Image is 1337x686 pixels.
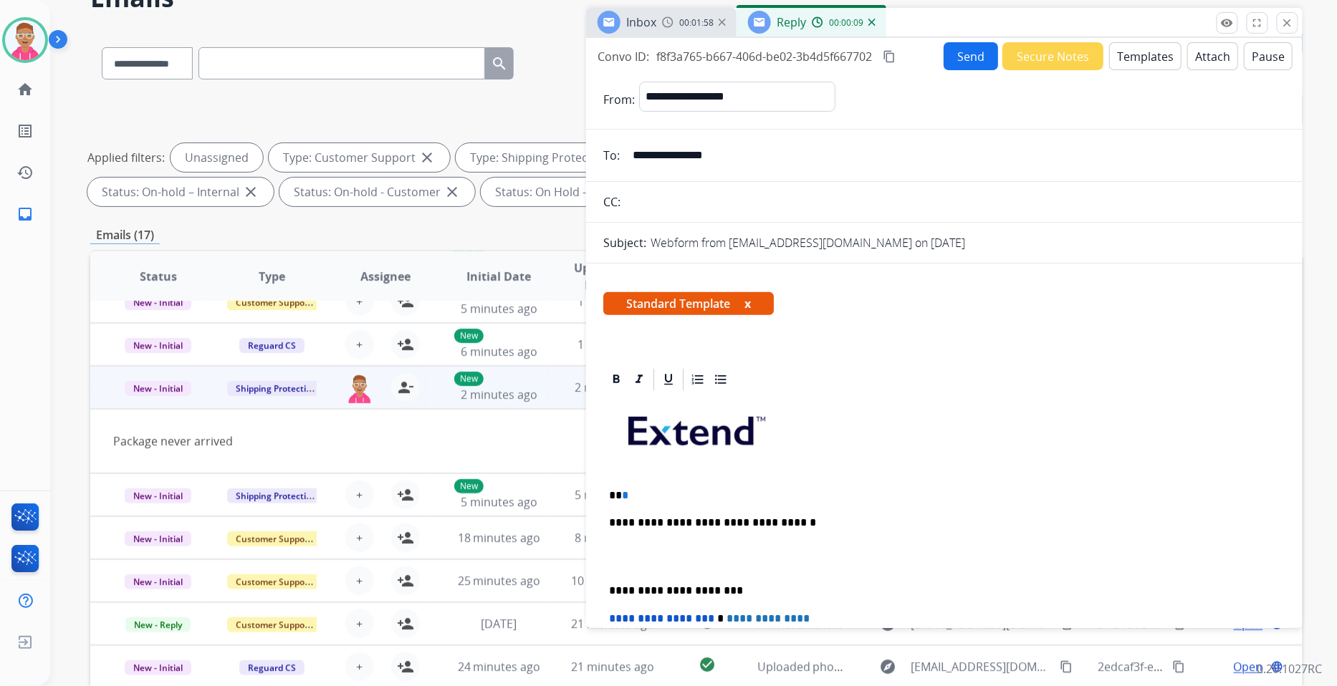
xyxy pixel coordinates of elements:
mat-icon: close [1281,16,1294,29]
mat-icon: person_add [397,336,414,353]
span: Open [1234,658,1263,675]
button: Pause [1244,42,1293,70]
span: 5 minutes ago [461,301,537,317]
div: Status: On-hold - Customer [279,178,475,206]
span: + [357,486,363,503]
button: Send [944,42,998,70]
span: + [357,658,363,675]
p: Emails (17) [90,226,160,244]
mat-icon: person_add [397,293,414,310]
span: New - Initial [125,660,191,675]
span: 8 minutes ago [575,530,651,546]
span: Inbox [626,14,656,30]
p: Subject: [603,234,646,251]
mat-icon: close [418,149,436,166]
button: + [345,652,374,681]
button: Secure Notes [1002,42,1103,70]
button: + [345,330,374,359]
mat-icon: search [491,55,508,72]
span: + [357,529,363,546]
span: 25 minutes ago [458,573,541,589]
mat-icon: content_copy [1060,660,1073,673]
p: 0.20.1027RC [1257,660,1323,677]
p: CC: [603,193,620,211]
span: 00:00:09 [829,17,863,29]
div: Type: Shipping Protection [456,143,643,172]
p: New [454,479,484,493]
mat-icon: history [16,164,34,181]
div: Bullet List [710,369,732,390]
span: 5 minutes ago [461,494,537,510]
button: + [345,480,374,509]
mat-icon: person_add [397,486,414,503]
div: Underline [658,369,679,390]
mat-icon: list_alt [16,122,34,140]
span: New - Initial [125,381,191,396]
p: New [454,372,484,386]
button: + [345,566,374,595]
div: Italic [628,369,650,390]
span: f8f3a765-b667-406d-be02-3b4d5f667702 [656,49,872,64]
mat-icon: person_add [397,572,414,589]
span: Assignee [360,268,411,285]
mat-icon: content_copy [1173,660,1186,673]
button: x [744,295,751,312]
button: + [345,609,374,638]
mat-icon: content_copy [883,50,896,63]
p: From: [603,91,635,108]
span: New - Initial [125,295,191,310]
span: 2edcaf3f-ec21-43b2-8f37-46fdb0a8956d [1098,659,1310,675]
mat-icon: inbox [16,206,34,223]
button: + [345,287,374,316]
span: 6 minutes ago [461,344,537,359]
mat-icon: person_add [397,658,414,675]
span: 2 minutes ago [461,387,537,402]
span: Customer Support [227,295,320,310]
p: Convo ID: [598,48,649,65]
span: Shipping Protection [227,381,325,396]
img: avatar [5,20,45,60]
div: Bold [605,369,627,390]
span: Customer Support [227,617,320,632]
span: Customer Support [227,574,320,589]
span: 18 minutes ago [458,530,541,546]
div: Ordered List [687,369,709,390]
span: + [357,336,363,353]
button: + [345,523,374,552]
span: Standard Template [603,292,774,315]
span: 5 minutes ago [575,487,651,503]
span: 1 minute ago [578,337,648,352]
span: Shipping Protection [227,488,325,503]
mat-icon: check_circle [699,656,716,673]
p: New [454,329,484,343]
p: Applied filters: [87,149,165,166]
span: Reguard CS [239,338,305,353]
mat-icon: explore [879,658,896,675]
mat-icon: remove_red_eye [1221,16,1234,29]
span: + [357,293,363,310]
span: 1 minute ago [578,294,648,309]
span: 24 minutes ago [458,659,541,675]
mat-icon: fullscreen [1251,16,1264,29]
span: Status [140,268,177,285]
span: 00:01:58 [679,17,714,29]
div: Status: On Hold - Pending Parts [481,178,699,206]
span: New - Initial [125,338,191,353]
mat-icon: person_remove [397,379,414,396]
div: Type: Customer Support [269,143,450,172]
span: + [357,572,363,589]
button: Attach [1187,42,1238,70]
span: New - Initial [125,488,191,503]
span: 21 minutes ago [571,616,654,632]
span: Reguard CS [239,660,305,675]
div: Unassigned [171,143,263,172]
mat-icon: close [444,183,461,201]
span: [EMAIL_ADDRESS][DOMAIN_NAME] [911,658,1051,675]
button: Templates [1109,42,1182,70]
img: agent-avatar [345,373,374,403]
p: Webform from [EMAIL_ADDRESS][DOMAIN_NAME] on [DATE] [651,234,965,251]
span: + [357,615,363,632]
span: 10 minutes ago [571,573,654,589]
span: Type [259,268,285,285]
p: To: [603,147,620,164]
